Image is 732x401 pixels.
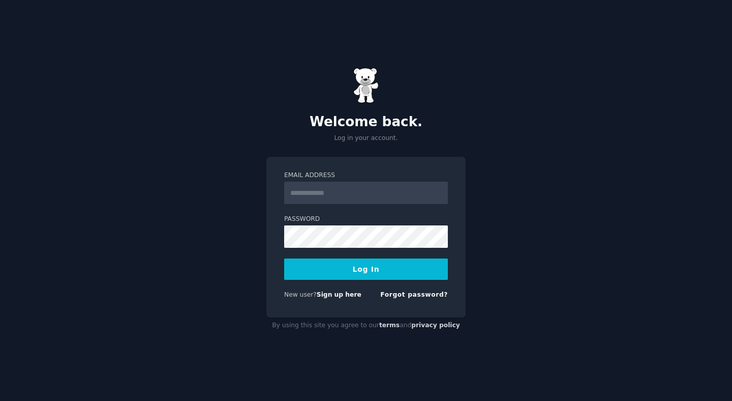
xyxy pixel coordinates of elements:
a: terms [379,322,400,329]
a: Forgot password? [380,291,448,298]
label: Email Address [284,171,448,180]
h2: Welcome back. [266,114,466,130]
div: By using this site you agree to our and [266,318,466,334]
a: privacy policy [411,322,460,329]
span: New user? [284,291,317,298]
button: Log In [284,259,448,280]
a: Sign up here [317,291,361,298]
img: Gummy Bear [353,68,379,103]
p: Log in your account. [266,134,466,143]
label: Password [284,215,448,224]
